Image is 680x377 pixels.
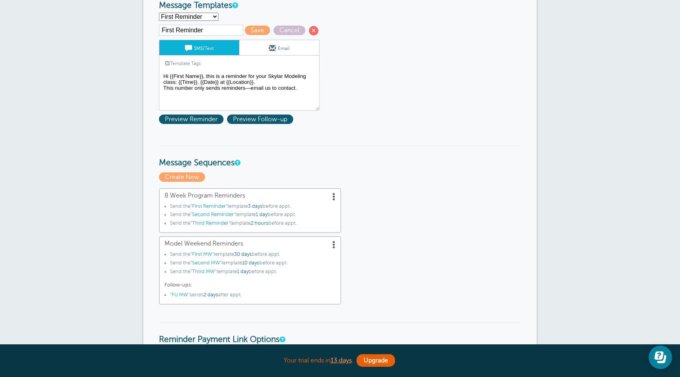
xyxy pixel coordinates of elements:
a: Upgrade [357,354,395,367]
h3: Message Sequences [159,146,521,168]
a: Create New [159,174,207,181]
h3: Message Templates [159,1,521,11]
span: 3 days [248,203,262,209]
span: 1 day [237,269,249,274]
a: 8 Week Program Reminders Send the"First Reminder"template3 daysbefore appt.Send the"Second Remind... [159,188,341,233]
li: Send the template before appt. [170,203,336,212]
span: "Second MW" [190,260,222,266]
iframe: Resource center [649,346,672,369]
li: Send the template before appt. [170,251,336,260]
li: Send the template before appt. [170,260,336,269]
span: "Second Reminder" [190,212,235,217]
li: Send the template before appt. [170,269,336,277]
a: Save [245,27,273,34]
span: "FU MW" [170,292,190,298]
span: 2 days [203,292,218,298]
a: Preview Reminder [159,116,227,123]
a: Message Sequences allow you to setup multiple reminder schedules that can use different Message T... [235,160,239,165]
a: Email [239,40,319,55]
a: Cancel [273,27,309,34]
span: 2 hours [251,220,268,226]
p: Follow-ups: [164,282,336,288]
h3: Reminder Payment Link Options [159,322,521,345]
a: Template Tags [159,55,207,71]
a: Preview Follow-up [227,116,295,123]
input: Template Name [159,25,243,36]
li: Send the template before appt. [170,220,336,229]
div: Your trial ends in . [143,352,537,369]
span: "First Reminder" [190,203,227,209]
span: Preview Follow-up [227,115,293,124]
a: SMS/Text [159,40,239,55]
span: Preview Reminder [159,115,224,124]
span: 8 Week Program Reminders [164,192,336,200]
a: This is the wording for your reminder and follow-up messages. You can create multiple templates i... [232,3,237,8]
a: Model Weekend Reminders Send the"First MW"template30 daysbefore appt.Send the"Second MW"template1... [159,236,341,305]
span: 1 day [256,212,268,217]
span: "Third Reminder" [190,220,230,226]
span: 30 days [234,251,252,257]
span: Model Weekend Reminders [164,240,336,248]
span: Cancel [273,26,305,35]
textarea: Hi {{First Name}}, your Skylar Model Weekend starts {{Date}}! No prep needed, but posting on soci... [159,71,320,111]
span: "Third MW" [190,269,216,274]
a: 13 days [331,357,352,364]
span: 10 days [242,260,259,266]
span: Create New [159,172,205,182]
span: Save [245,26,270,35]
li: sends after appt. [170,292,336,301]
li: Send the template before appt. [170,212,336,220]
span: "First MW" [190,251,214,257]
a: These settings apply to all templates. Automatically add a payment link to your reminders if an a... [279,337,284,342]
